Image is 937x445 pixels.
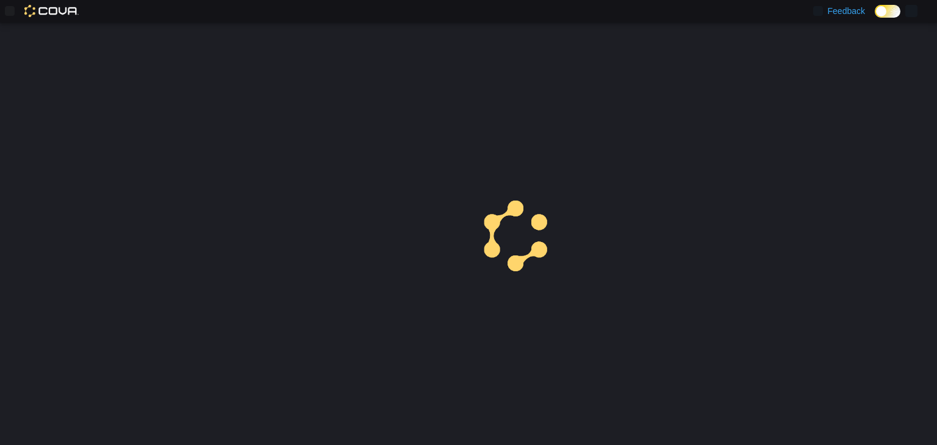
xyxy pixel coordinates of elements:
[828,5,865,17] span: Feedback
[468,191,560,283] img: cova-loader
[875,5,900,18] input: Dark Mode
[24,5,79,17] img: Cova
